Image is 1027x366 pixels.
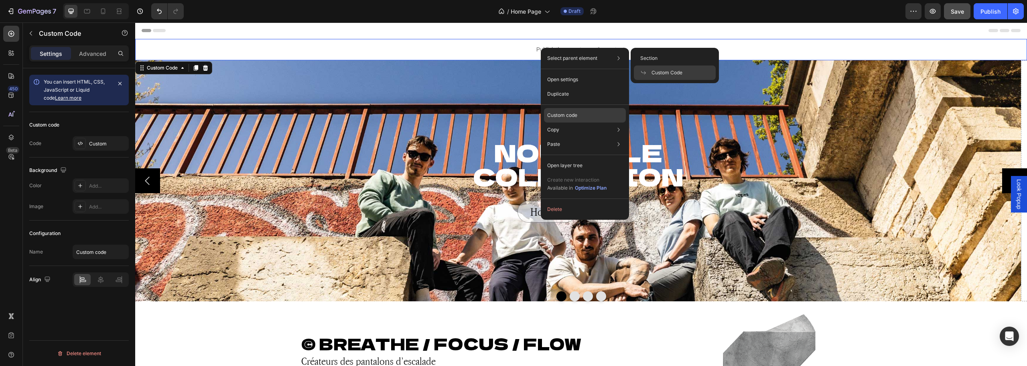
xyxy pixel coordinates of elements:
button: Dot [448,269,458,279]
div: 450 [8,86,19,92]
p: Copy [547,126,559,133]
a: Learn more [55,95,81,101]
div: Code [29,140,41,147]
p: 7 [53,6,56,16]
p: Select parent element [547,55,597,62]
button: Publish [974,3,1007,19]
p: Créateurs des pantalons d’escalade [166,333,535,344]
div: Add... [89,182,127,190]
div: Color [29,182,42,189]
span: / [507,7,509,16]
button: Dot [461,269,471,279]
div: Configuration [29,230,61,237]
button: Optimize Plan [574,184,607,192]
h2: © BREATHE / FOCUS / FLOW [165,310,536,332]
button: <p>Homme</p> [382,178,441,200]
div: Custom Code [10,42,44,49]
p: Homme [395,183,428,195]
button: 7 [3,3,60,19]
div: Publish [980,7,1001,16]
p: Custom code [547,112,577,119]
div: Custom [89,140,127,147]
div: Optimize Plan [575,184,607,192]
iframe: Design area [135,22,1027,366]
p: Custom Code [39,29,107,38]
span: Draft [568,8,580,15]
img: gempages_578941619886096993-a5c7e9a5-1fb4-492c-b23c-3f29d6ebd7be.png [588,292,680,363]
div: Custom code [29,121,59,129]
p: Paste [547,141,560,148]
div: Beta [6,147,19,153]
button: <p>Femme</p> [448,178,503,200]
p: Open settings [547,76,578,83]
span: Custom Code [652,69,682,76]
p: Femme [461,183,491,195]
button: Delete [544,202,626,217]
div: Image [29,203,43,210]
p: Open layer tree [547,162,583,169]
div: Open Intercom Messenger [1000,327,1019,346]
p: Duplicate [547,90,569,98]
span: Home Page [511,7,541,16]
button: Save [944,3,970,19]
button: Delete element [29,347,129,360]
span: Save [951,8,964,15]
span: Section [640,55,658,62]
div: Name [29,248,43,256]
button: Dot [421,269,431,279]
div: Delete element [57,349,101,358]
button: Dot [434,269,444,279]
div: Undo/Redo [151,3,184,19]
div: Align [29,274,52,285]
span: Look Popup [880,157,888,187]
span: Available in [547,185,573,191]
div: Background [29,165,68,176]
p: Create new interaction [547,176,607,184]
p: Settings [40,49,62,58]
span: You can insert HTML, CSS, JavaScript or Liquid code [44,79,105,101]
button: Carousel Next Arrow [867,146,892,171]
div: Add... [89,203,127,211]
p: Advanced [79,49,106,58]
